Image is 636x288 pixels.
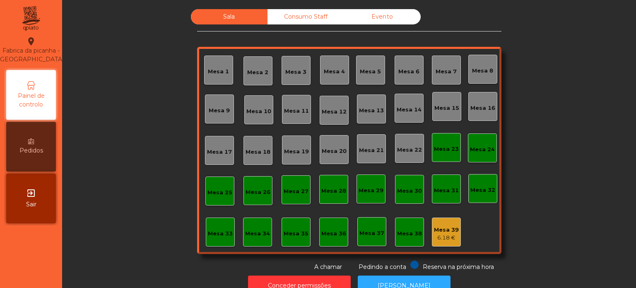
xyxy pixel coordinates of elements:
[209,106,230,115] div: Mesa 9
[359,186,383,195] div: Mesa 29
[359,263,406,271] span: Pedindo a conta
[208,230,233,238] div: Mesa 33
[208,68,229,76] div: Mesa 1
[472,67,493,75] div: Mesa 8
[321,230,346,238] div: Mesa 36
[284,187,308,196] div: Mesa 27
[359,146,384,155] div: Mesa 21
[26,36,36,46] i: location_on
[344,9,421,24] div: Evento
[267,9,344,24] div: Consumo Staff
[207,148,232,156] div: Mesa 17
[246,188,270,196] div: Mesa 26
[359,229,384,237] div: Mesa 37
[247,68,268,77] div: Mesa 2
[397,146,422,154] div: Mesa 22
[246,148,270,156] div: Mesa 18
[284,107,309,115] div: Mesa 11
[470,186,495,194] div: Mesa 32
[470,104,495,112] div: Mesa 16
[324,68,345,76] div: Mesa 4
[359,106,384,115] div: Mesa 13
[397,230,422,238] div: Mesa 38
[397,106,422,114] div: Mesa 14
[397,187,422,195] div: Mesa 30
[423,263,494,271] span: Reserva na próxima hora
[321,187,346,195] div: Mesa 28
[398,68,419,76] div: Mesa 6
[322,147,347,155] div: Mesa 20
[434,234,459,242] div: 6.18 €
[434,104,459,112] div: Mesa 15
[26,188,36,198] i: exit_to_app
[314,263,342,271] span: A chamar
[19,146,43,155] span: Pedidos
[436,68,457,76] div: Mesa 7
[470,145,495,154] div: Mesa 24
[434,186,459,195] div: Mesa 31
[207,189,232,197] div: Mesa 25
[21,4,41,33] img: qpiato
[434,145,459,153] div: Mesa 23
[434,226,459,234] div: Mesa 39
[322,108,347,116] div: Mesa 12
[284,230,308,238] div: Mesa 35
[360,68,381,76] div: Mesa 5
[26,200,36,209] span: Sair
[284,148,309,156] div: Mesa 19
[245,230,270,238] div: Mesa 34
[191,9,267,24] div: Sala
[8,92,54,109] span: Painel de controlo
[246,107,271,116] div: Mesa 10
[285,68,306,76] div: Mesa 3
